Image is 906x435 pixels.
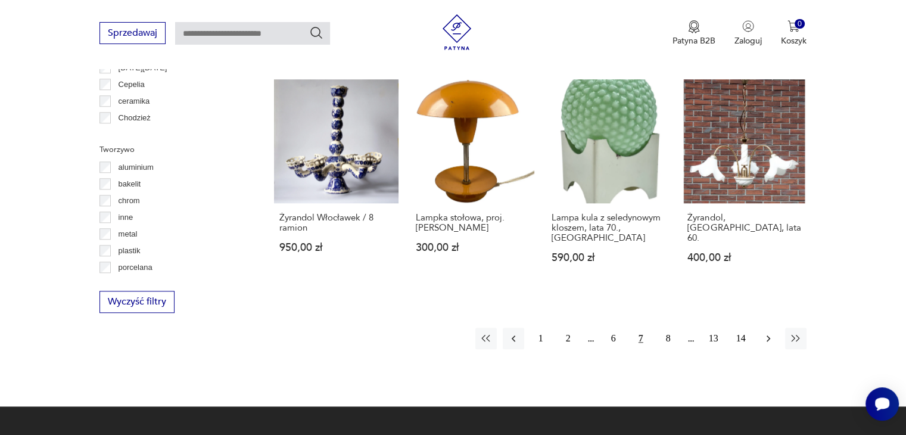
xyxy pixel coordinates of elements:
p: porcelana [119,261,152,274]
button: Szukaj [309,26,323,40]
h3: Lampa kula z seledynowym kloszem, lata 70., [GEOGRAPHIC_DATA] [552,213,665,243]
p: Ćmielów [119,128,148,141]
a: Sprzedawaj [99,30,166,38]
button: 14 [730,328,752,349]
a: Żyrandol Włocławek / 8 ramionŻyrandol Włocławek / 8 ramion950,00 zł [274,79,398,286]
img: Ikonka użytkownika [742,20,754,32]
button: Zaloguj [734,20,762,46]
img: Ikona koszyka [787,20,799,32]
button: 7 [630,328,652,349]
a: Żyrandol, Polska, lata 60.Żyrandol, [GEOGRAPHIC_DATA], lata 60.400,00 zł [682,79,806,286]
p: Koszyk [781,35,807,46]
a: Lampka stołowa, proj. A.GałeckiLampka stołowa, proj. [PERSON_NAME]300,00 zł [410,79,534,286]
button: 13 [703,328,724,349]
p: metal [119,228,138,241]
p: chrom [119,194,140,207]
img: Ikona medalu [688,20,700,33]
p: Patyna B2B [673,35,715,46]
h3: Żyrandol, [GEOGRAPHIC_DATA], lata 60. [687,213,801,243]
button: Sprzedawaj [99,22,166,44]
button: 2 [558,328,579,349]
p: 950,00 zł [279,243,393,253]
img: Patyna - sklep z meblami i dekoracjami vintage [439,14,475,50]
button: 0Koszyk [781,20,807,46]
p: plastik [119,244,141,257]
button: 6 [603,328,624,349]
p: porcelit [119,278,144,291]
p: Chodzież [119,111,151,125]
button: Wyczyść filtry [99,291,175,313]
p: aluminium [119,161,154,174]
a: Ikona medaluPatyna B2B [673,20,715,46]
p: 400,00 zł [687,253,801,263]
button: 8 [658,328,679,349]
button: Patyna B2B [673,20,715,46]
h3: Lampka stołowa, proj. [PERSON_NAME] [416,213,529,233]
button: 1 [530,328,552,349]
iframe: Smartsupp widget button [865,387,899,421]
p: Cepelia [119,78,145,91]
p: Tworzywo [99,143,245,156]
p: bakelit [119,178,141,191]
p: 300,00 zł [416,243,529,253]
p: inne [119,211,133,224]
div: 0 [795,19,805,29]
p: 590,00 zł [552,253,665,263]
a: Lampa kula z seledynowym kloszem, lata 70., PolskaLampa kula z seledynowym kloszem, lata 70., [GE... [546,79,670,286]
p: ceramika [119,95,150,108]
p: Zaloguj [734,35,762,46]
h3: Żyrandol Włocławek / 8 ramion [279,213,393,233]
